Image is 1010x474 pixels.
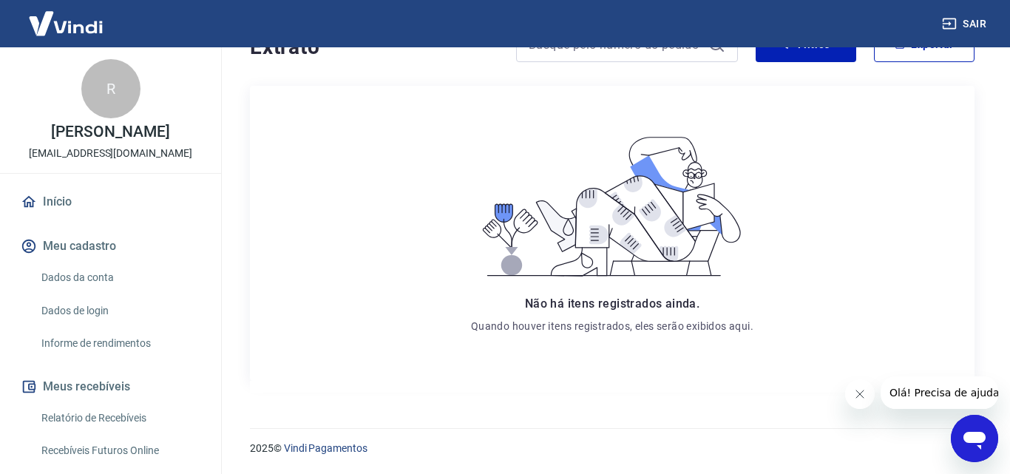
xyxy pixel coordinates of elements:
[525,297,699,311] span: Não há itens registrados ainda.
[250,441,975,456] p: 2025 ©
[81,59,140,118] div: R
[35,296,203,326] a: Dados de login
[9,10,124,22] span: Olá! Precisa de ajuda?
[845,379,875,409] iframe: Fechar mensagem
[35,403,203,433] a: Relatório de Recebíveis
[18,186,203,218] a: Início
[471,319,753,334] p: Quando houver itens registrados, eles serão exibidos aqui.
[35,328,203,359] a: Informe de rendimentos
[939,10,992,38] button: Sair
[881,376,998,409] iframe: Mensagem da empresa
[18,370,203,403] button: Meus recebíveis
[18,1,114,46] img: Vindi
[51,124,169,140] p: [PERSON_NAME]
[35,436,203,466] a: Recebíveis Futuros Online
[951,415,998,462] iframe: Botão para abrir a janela de mensagens
[18,230,203,263] button: Meu cadastro
[250,33,498,62] h4: Extrato
[35,263,203,293] a: Dados da conta
[29,146,192,161] p: [EMAIL_ADDRESS][DOMAIN_NAME]
[284,442,367,454] a: Vindi Pagamentos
